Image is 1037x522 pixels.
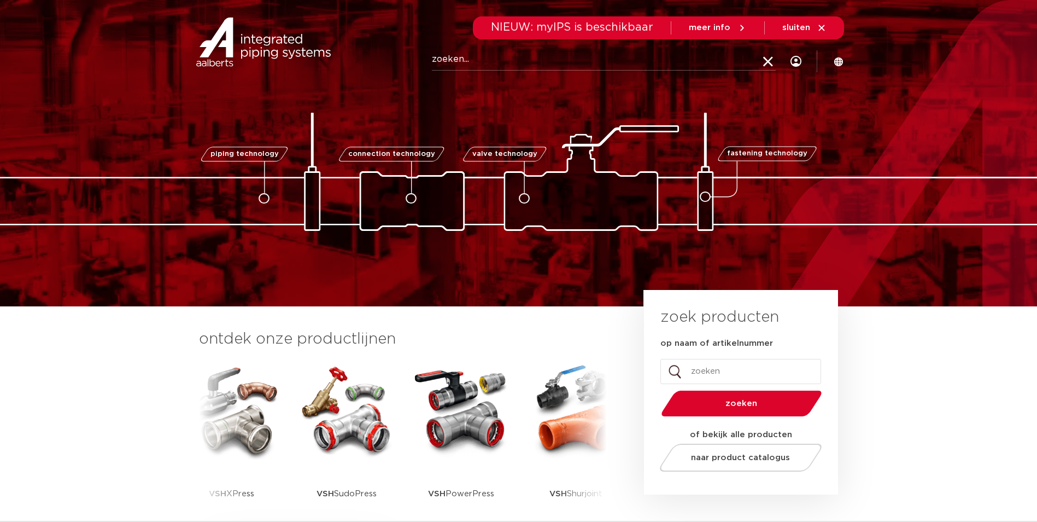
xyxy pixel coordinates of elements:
[690,431,792,439] strong: of bekijk alle producten
[660,338,773,349] label: op naam of artikelnummer
[210,150,279,158] span: piping technology
[782,24,810,32] span: sluiten
[657,390,826,417] button: zoeken
[209,490,226,498] strong: VSH
[549,490,567,498] strong: VSH
[348,150,435,158] span: connection technology
[689,24,730,32] span: meer info
[691,454,790,462] span: naar product catalogus
[689,399,794,408] span: zoeken
[472,150,537,158] span: valve technology
[660,306,779,328] h3: zoek producten
[660,359,821,384] input: zoeken
[432,49,776,71] input: zoeken...
[727,150,807,158] span: fastening technology
[782,23,827,33] a: sluiten
[790,39,801,83] div: my IPS
[199,328,607,350] h3: ontdek onze productlijnen
[428,490,446,498] strong: VSH
[689,23,747,33] a: meer info
[317,490,334,498] strong: VSH
[657,444,824,472] a: naar product catalogus
[491,22,653,33] span: NIEUW: myIPS is beschikbaar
